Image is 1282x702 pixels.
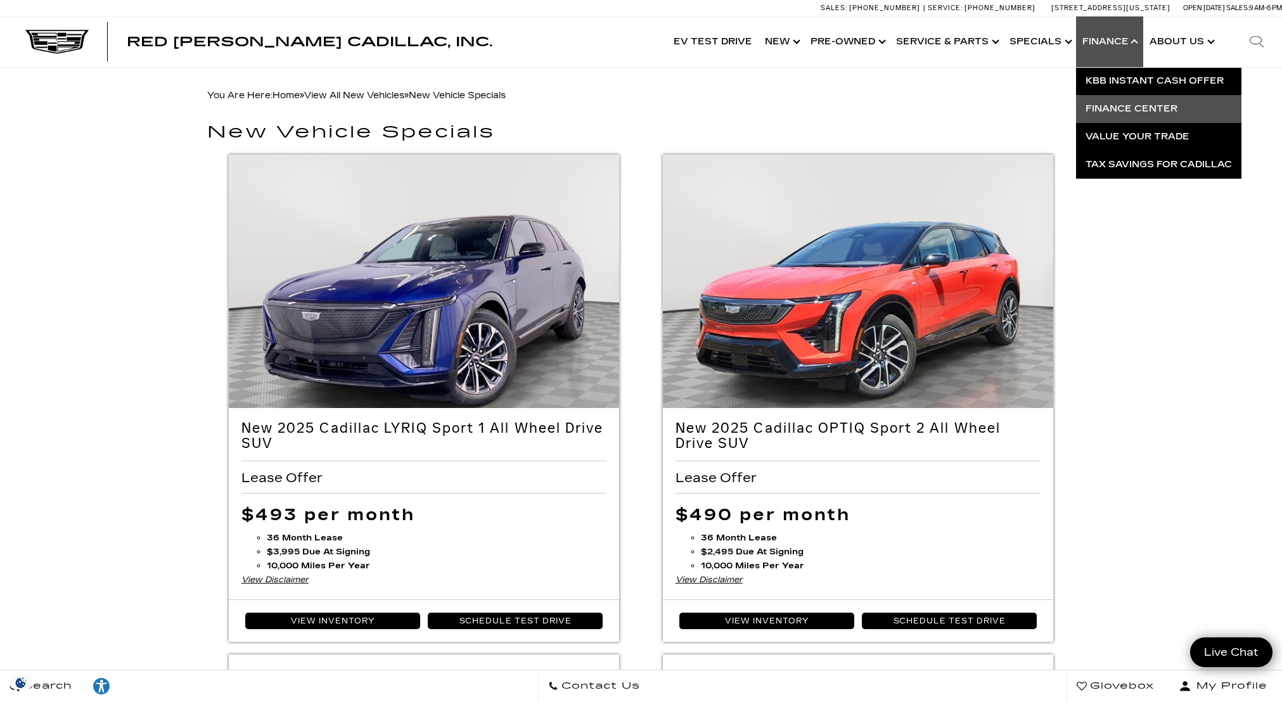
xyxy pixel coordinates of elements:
[1051,4,1170,12] a: [STREET_ADDRESS][US_STATE]
[1076,95,1241,123] a: Finance Center
[409,90,506,101] span: New Vehicle Specials
[304,90,506,101] span: »
[1003,16,1076,67] a: Specials
[20,677,72,695] span: Search
[558,677,640,695] span: Contact Us
[821,4,847,12] span: Sales:
[1190,637,1272,667] a: Live Chat
[821,4,923,11] a: Sales: [PHONE_NUMBER]
[667,16,759,67] a: EV Test Drive
[804,16,890,67] a: Pre-Owned
[241,573,607,587] div: View Disclaimer
[1183,4,1225,12] span: Open [DATE]
[676,421,1041,452] h2: New 2025 Cadillac OPTIQ Sport 2 All Wheel Drive SUV
[1076,67,1241,95] a: KBB Instant Cash Offer
[207,90,506,101] span: You Are Here:
[267,561,370,571] strong: 10,000 Miles Per Year
[272,90,506,101] span: »
[862,613,1037,629] a: Schedule Test Drive
[676,573,1041,587] div: View Disclaimer
[923,4,1039,11] a: Service: [PHONE_NUMBER]
[6,676,35,689] img: Opt-Out Icon
[241,421,607,452] h2: New 2025 Cadillac LYRIQ Sport 1 All Wheel Drive SUV
[676,471,760,485] span: Lease Offer
[1076,151,1241,179] a: Tax Savings for Cadillac
[1249,4,1282,12] span: 9 AM-6 PM
[6,676,35,689] section: Click to Open Cookie Consent Modal
[679,613,855,629] a: View Inventory
[304,90,404,101] a: View All New Vehicles
[701,533,777,543] span: 36 Month Lease
[267,533,343,543] span: 36 Month Lease
[272,90,300,101] a: Home
[207,124,1075,142] h1: New Vehicle Specials
[701,547,804,557] strong: $2,495 Due At Signing
[663,155,1054,447] img: New 2025 Cadillac OPTIQ Sport 2 All Wheel Drive SUV
[1164,670,1282,702] button: Open user profile menu
[1198,645,1265,660] span: Live Chat
[1226,4,1249,12] span: Sales:
[701,561,804,571] strong: 10,000 Miles Per Year
[82,677,120,696] div: Explore your accessibility options
[127,34,492,49] span: Red [PERSON_NAME] Cadillac, Inc.
[1231,16,1282,67] div: Search
[25,30,89,54] img: Cadillac Dark Logo with Cadillac White Text
[127,35,492,48] a: Red [PERSON_NAME] Cadillac, Inc.
[538,670,650,702] a: Contact Us
[207,87,1075,105] div: Breadcrumbs
[229,155,620,447] img: New 2025 Cadillac LYRIQ Sport 1 All Wheel Drive SUV
[1076,16,1143,67] a: Finance
[245,613,421,629] a: View Inventory
[1087,677,1154,695] span: Glovebox
[241,471,326,485] span: Lease Offer
[759,16,804,67] a: New
[849,4,920,12] span: [PHONE_NUMBER]
[1067,670,1164,702] a: Glovebox
[965,4,1035,12] span: [PHONE_NUMBER]
[1143,16,1219,67] a: About Us
[1076,123,1241,151] a: Value Your Trade
[1191,677,1267,695] span: My Profile
[428,613,603,629] a: Schedule Test Drive
[267,547,370,557] strong: $3,995 Due At Signing
[676,505,851,525] span: $490 per month
[928,4,963,12] span: Service:
[82,670,121,702] a: Explore your accessibility options
[241,505,416,525] span: $493 per month
[890,16,1003,67] a: Service & Parts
